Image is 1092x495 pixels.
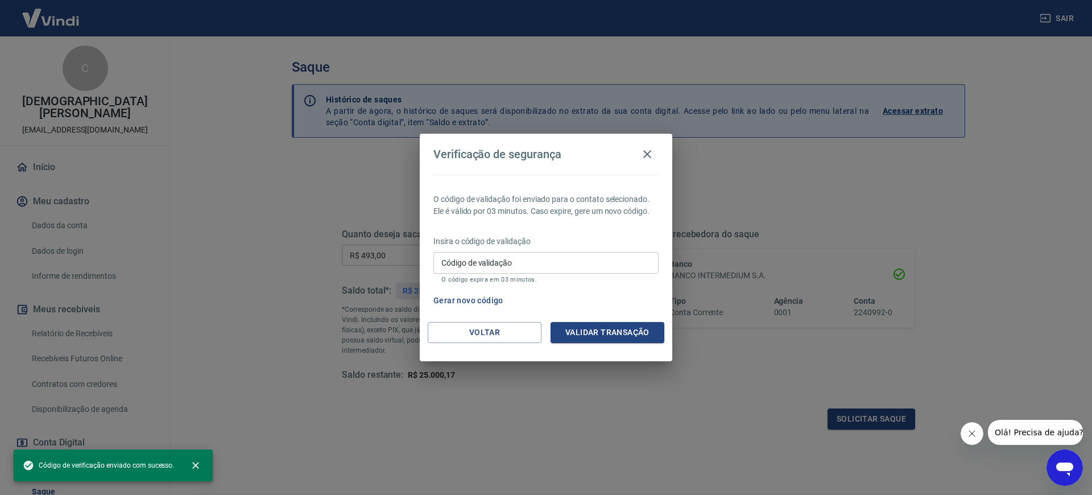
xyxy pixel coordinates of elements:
[433,236,659,247] p: Insira o código de validação
[551,322,664,343] button: Validar transação
[429,290,508,311] button: Gerar novo código
[183,453,208,478] button: close
[7,8,96,17] span: Olá! Precisa de ajuda?
[433,193,659,217] p: O código de validação foi enviado para o contato selecionado. Ele é válido por 03 minutos. Caso e...
[23,460,174,471] span: Código de verificação enviado com sucesso.
[433,147,561,161] h4: Verificação de segurança
[1046,449,1083,486] iframe: Botão para abrir a janela de mensagens
[988,420,1083,445] iframe: Mensagem da empresa
[961,422,983,445] iframe: Fechar mensagem
[428,322,541,343] button: Voltar
[441,276,651,283] p: O código expira em 03 minutos.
